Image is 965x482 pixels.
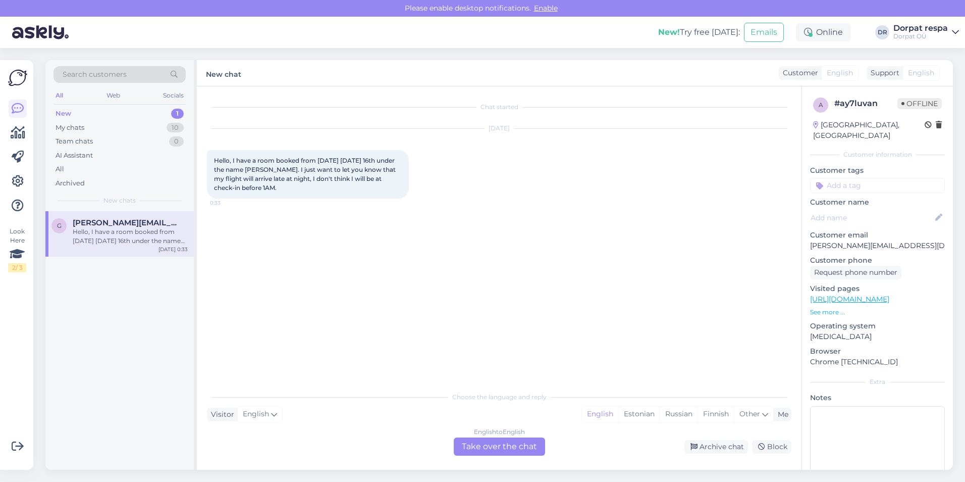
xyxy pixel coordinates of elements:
[810,255,945,266] p: Customer phone
[893,24,959,40] a: Dorpat respaDorpat OÜ
[210,199,248,207] span: 0:33
[158,246,188,253] div: [DATE] 0:33
[875,25,889,39] div: DR
[908,68,934,78] span: English
[104,89,122,102] div: Web
[243,409,269,420] span: English
[658,26,740,38] div: Try free [DATE]:
[73,218,178,227] span: giulia.barbano@iesve.com
[56,136,93,147] div: Team chats
[56,178,85,188] div: Archived
[169,136,184,147] div: 0
[810,295,889,304] a: [URL][DOMAIN_NAME]
[56,151,93,161] div: AI Assistant
[618,407,660,422] div: Estonian
[207,393,791,402] div: Choose the language and reply
[658,27,680,37] b: New!
[810,165,945,176] p: Customer tags
[171,109,184,119] div: 1
[8,227,26,272] div: Look Here
[744,23,784,42] button: Emails
[752,440,791,454] div: Block
[56,123,84,133] div: My chats
[819,101,823,109] span: a
[582,407,618,422] div: English
[811,212,933,223] input: Add name
[8,263,26,272] div: 2 / 3
[810,393,945,403] p: Notes
[103,196,136,205] span: New chats
[207,124,791,133] div: [DATE]
[684,440,748,454] div: Archive chat
[207,103,791,112] div: Chat started
[810,240,945,251] p: [PERSON_NAME][EMAIL_ADDRESS][DOMAIN_NAME]
[214,157,397,191] span: Hello, I have a room booked from [DATE] [DATE] 16th under the name [PERSON_NAME]. I just want to ...
[56,109,71,119] div: New
[73,227,188,246] div: Hello, I have a room booked from [DATE] [DATE] 16th under the name [PERSON_NAME]. I just want to ...
[827,68,853,78] span: English
[779,68,818,78] div: Customer
[810,331,945,342] p: [MEDICAL_DATA]
[810,283,945,294] p: Visited pages
[867,68,899,78] div: Support
[810,197,945,208] p: Customer name
[810,308,945,317] p: See more ...
[8,68,27,87] img: Askly Logo
[810,321,945,331] p: Operating system
[167,123,184,133] div: 10
[207,409,234,420] div: Visitor
[698,407,734,422] div: Finnish
[739,409,760,418] span: Other
[834,98,897,110] div: # ay7luvan
[897,98,942,109] span: Offline
[893,32,948,40] div: Dorpat OÜ
[810,377,945,387] div: Extra
[57,222,62,229] span: g
[810,150,945,159] div: Customer information
[454,438,545,456] div: Take over the chat
[810,230,945,240] p: Customer email
[810,178,945,193] input: Add a tag
[796,23,851,41] div: Online
[474,427,525,437] div: English to English
[893,24,948,32] div: Dorpat respa
[813,120,925,141] div: [GEOGRAPHIC_DATA], [GEOGRAPHIC_DATA]
[774,409,788,420] div: Me
[63,69,127,80] span: Search customers
[161,89,186,102] div: Socials
[531,4,561,13] span: Enable
[206,66,241,80] label: New chat
[660,407,698,422] div: Russian
[810,346,945,357] p: Browser
[56,164,64,174] div: All
[53,89,65,102] div: All
[810,266,901,279] div: Request phone number
[810,357,945,367] p: Chrome [TECHNICAL_ID]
